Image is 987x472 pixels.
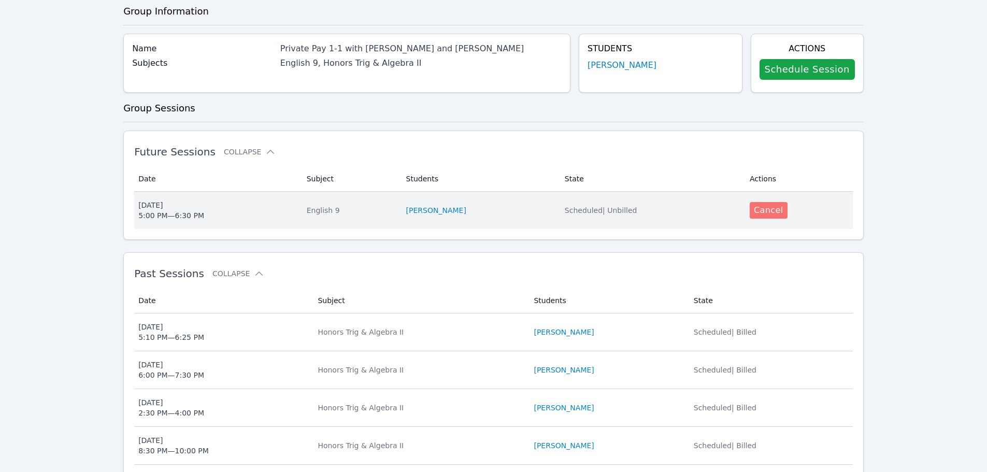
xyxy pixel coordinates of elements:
div: Honors Trig & Algebra II [318,403,521,413]
tr: [DATE]2:30 PM—4:00 PMHonors Trig & Algebra II[PERSON_NAME]Scheduled| Billed [134,389,853,427]
span: Scheduled | Billed [694,328,756,336]
div: [DATE] 6:00 PM — 7:30 PM [138,360,204,380]
div: Honors Trig & Algebra II [318,327,521,337]
span: Scheduled | Billed [694,366,756,374]
span: Scheduled | Unbilled [565,206,637,214]
div: English 9, Honors Trig & Algebra II [280,57,562,69]
button: Cancel [750,202,788,219]
button: Collapse [212,268,264,279]
a: [PERSON_NAME] [406,205,466,216]
span: Past Sessions [134,267,204,280]
span: Scheduled | Billed [694,441,756,450]
tr: [DATE]5:10 PM—6:25 PMHonors Trig & Algebra II[PERSON_NAME]Scheduled| Billed [134,313,853,351]
span: Future Sessions [134,146,216,158]
label: Subjects [132,57,274,69]
h4: Students [588,42,733,55]
th: State [688,288,853,313]
a: [PERSON_NAME] [588,59,656,71]
th: Subject [311,288,527,313]
tr: [DATE]5:00 PM—6:30 PMEnglish 9[PERSON_NAME]Scheduled| UnbilledCancel [134,192,853,229]
div: [DATE] 5:10 PM — 6:25 PM [138,322,204,342]
h4: Actions [760,42,855,55]
h3: Group Information [123,4,864,19]
th: Actions [743,166,853,192]
label: Name [132,42,274,55]
div: Honors Trig & Algebra II [318,365,521,375]
th: Students [527,288,687,313]
tr: [DATE]8:30 PM—10:00 PMHonors Trig & Algebra II[PERSON_NAME]Scheduled| Billed [134,427,853,465]
h3: Group Sessions [123,101,864,116]
a: [PERSON_NAME] [534,327,594,337]
div: English 9 [307,205,394,216]
a: [PERSON_NAME] [534,403,594,413]
div: Private Pay 1-1 with [PERSON_NAME] and [PERSON_NAME] [280,42,562,55]
a: [PERSON_NAME] [534,365,594,375]
div: [DATE] 5:00 PM — 6:30 PM [138,200,204,221]
div: Honors Trig & Algebra II [318,440,521,451]
div: [DATE] 8:30 PM — 10:00 PM [138,435,209,456]
tr: [DATE]6:00 PM—7:30 PMHonors Trig & Algebra II[PERSON_NAME]Scheduled| Billed [134,351,853,389]
th: Date [134,288,311,313]
th: State [559,166,743,192]
div: [DATE] 2:30 PM — 4:00 PM [138,397,204,418]
span: Scheduled | Billed [694,404,756,412]
a: [PERSON_NAME] [534,440,594,451]
button: Collapse [224,147,276,157]
th: Students [400,166,559,192]
a: Schedule Session [760,59,855,80]
th: Subject [301,166,400,192]
th: Date [134,166,301,192]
